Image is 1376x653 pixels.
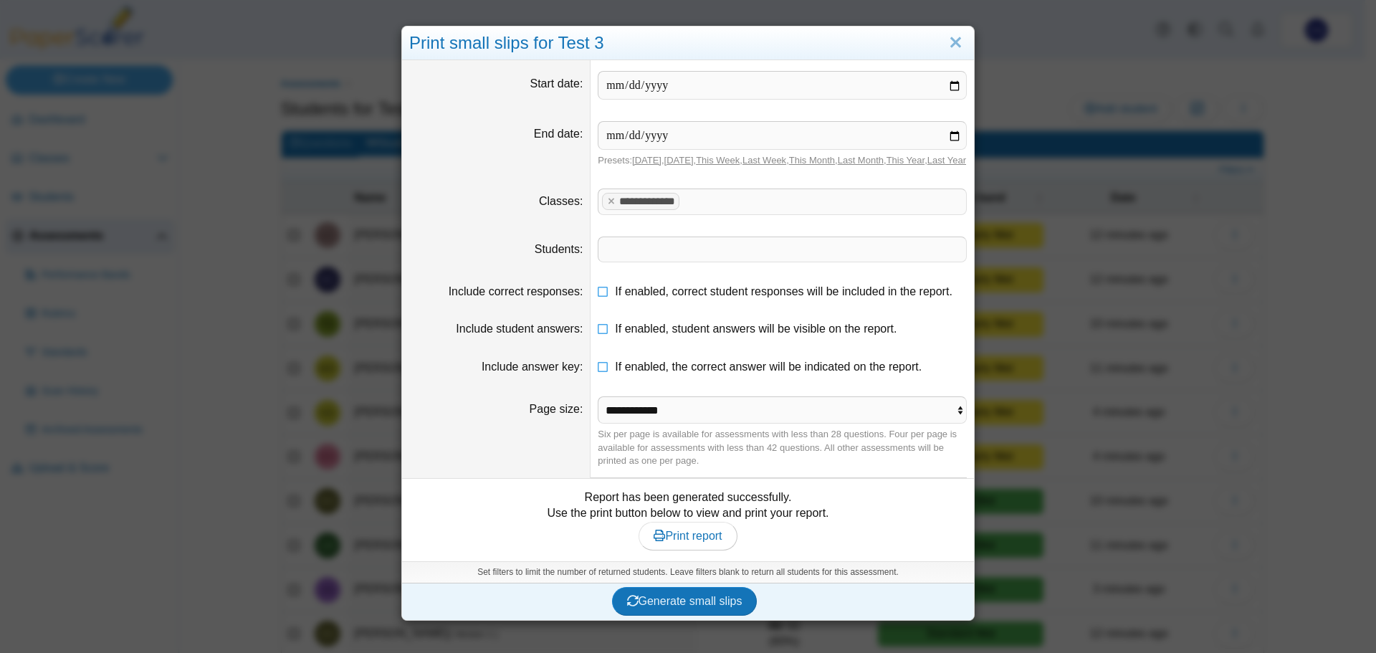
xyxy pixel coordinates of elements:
span: If enabled, the correct answer will be indicated on the report. [615,361,922,373]
a: Last Month [838,155,884,166]
div: Presets: , , , , , , , [598,154,967,167]
span: If enabled, correct student responses will be included in the report. [615,285,952,297]
label: Classes [539,195,583,207]
span: Generate small slips [627,595,742,607]
div: Print small slips for Test 3 [402,27,974,60]
div: Six per page is available for assessments with less than 28 questions. Four per page is available... [598,428,967,467]
a: [DATE] [664,155,694,166]
a: This Month [789,155,835,166]
tags: ​ [598,237,967,262]
label: Include answer key [482,361,583,373]
a: Close [945,31,967,55]
a: This Year [887,155,925,166]
a: Last Year [927,155,966,166]
a: [DATE] [632,155,661,166]
label: Start date [530,77,583,90]
a: Last Week [742,155,786,166]
label: Students [535,243,583,255]
span: Print report [654,530,722,542]
a: This Week [696,155,740,166]
label: Include student answers [456,323,583,335]
x: remove tag [605,196,617,206]
div: Report has been generated successfully. Use the print button below to view and print your report. [409,490,967,550]
label: End date [534,128,583,140]
label: Page size [530,403,583,415]
label: Include correct responses [449,285,583,297]
a: Print report [639,522,737,550]
button: Generate small slips [612,587,758,616]
tags: ​ [598,189,967,214]
span: If enabled, student answers will be visible on the report. [615,323,897,335]
div: Set filters to limit the number of returned students. Leave filters blank to return all students ... [402,561,974,583]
